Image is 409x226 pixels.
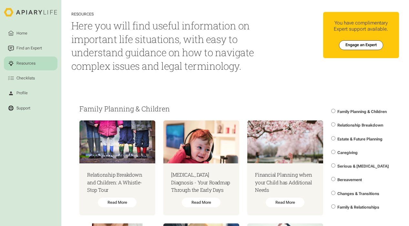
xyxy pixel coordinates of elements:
[4,26,57,40] a: Home
[331,191,335,195] input: Changes & Transitions
[331,177,335,181] input: Bereavement
[255,171,315,194] h3: Financial Planning when your Child has Additional Needs
[337,164,389,169] span: Serious & [MEDICAL_DATA]
[182,198,220,207] div: Read More
[163,120,239,215] a: [MEDICAL_DATA] Diagnosis - Your Roadmap Through the Early DaysRead More
[15,105,31,111] div: Support
[15,46,43,52] div: Find an Expert
[15,60,36,67] div: Resources
[4,86,57,100] a: Profile
[98,198,137,207] div: Read More
[331,109,335,113] input: Family Planning & Children
[15,90,29,97] div: Profile
[337,178,362,182] span: Bereavement
[71,19,263,73] h1: Here you will find useful information on important life situations, with easy to understand guida...
[331,136,335,140] input: Estate & Future Planning
[4,41,57,55] a: Find an Expert
[15,75,36,81] div: Checklists
[71,12,263,17] div: Resources
[87,171,147,194] h3: Relationship Breakdown and Children: A Whistle-Stop Tour
[79,105,323,113] h2: Family Planning & Children
[339,40,383,50] a: Engage an Expert
[337,150,358,155] span: Caregiving
[337,205,379,210] span: Family & Relationships
[247,120,323,215] a: Financial Planning when your Child has Additional NeedsRead More
[171,171,231,194] h3: [MEDICAL_DATA] Diagnosis - Your Roadmap Through the Early Days
[331,150,335,154] input: Caregiving
[15,30,28,36] div: Home
[327,20,395,33] div: You have complimentary Expert support available.
[331,122,335,127] input: Relationship Breakdown
[337,191,379,196] span: Changes & Transitions
[337,123,383,128] span: Relationship Breakdown
[4,56,57,70] a: Resources
[337,109,387,114] span: Family Planning & Children
[331,204,335,209] input: Family & Relationships
[331,163,335,168] input: Serious & [MEDICAL_DATA]
[266,198,304,207] div: Read More
[4,71,57,85] a: Checklists
[337,137,383,141] span: Estate & Future Planning
[4,101,57,115] a: Support
[79,120,155,215] a: Relationship Breakdown and Children: A Whistle-Stop TourRead More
